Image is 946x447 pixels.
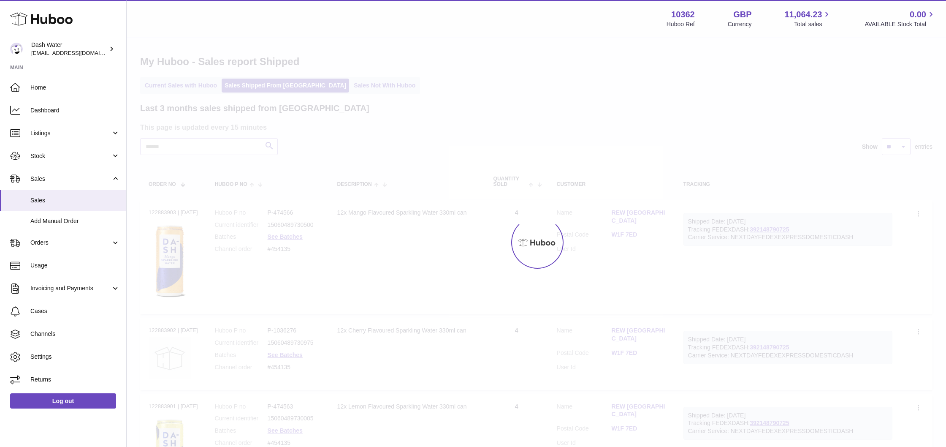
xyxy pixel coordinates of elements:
span: Orders [30,239,111,247]
span: AVAILABLE Stock Total [865,20,936,28]
span: Add Manual Order [30,217,120,225]
div: Dash Water [31,41,107,57]
span: Listings [30,129,111,137]
strong: 10362 [671,9,695,20]
span: Usage [30,262,120,270]
a: 0.00 AVAILABLE Stock Total [865,9,936,28]
span: Returns [30,376,120,384]
span: Sales [30,175,111,183]
strong: GBP [733,9,751,20]
img: bea@dash-water.com [10,43,23,55]
span: Home [30,84,120,92]
span: Settings [30,353,120,361]
span: 11,064.23 [784,9,822,20]
span: 0.00 [910,9,926,20]
span: Total sales [794,20,832,28]
div: Currency [728,20,752,28]
span: [EMAIL_ADDRESS][DOMAIN_NAME] [31,49,124,56]
span: Invoicing and Payments [30,284,111,292]
a: Log out [10,393,116,409]
span: Dashboard [30,106,120,114]
div: Huboo Ref [667,20,695,28]
span: Sales [30,196,120,204]
span: Channels [30,330,120,338]
span: Stock [30,152,111,160]
a: 11,064.23 Total sales [784,9,832,28]
span: Cases [30,307,120,315]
